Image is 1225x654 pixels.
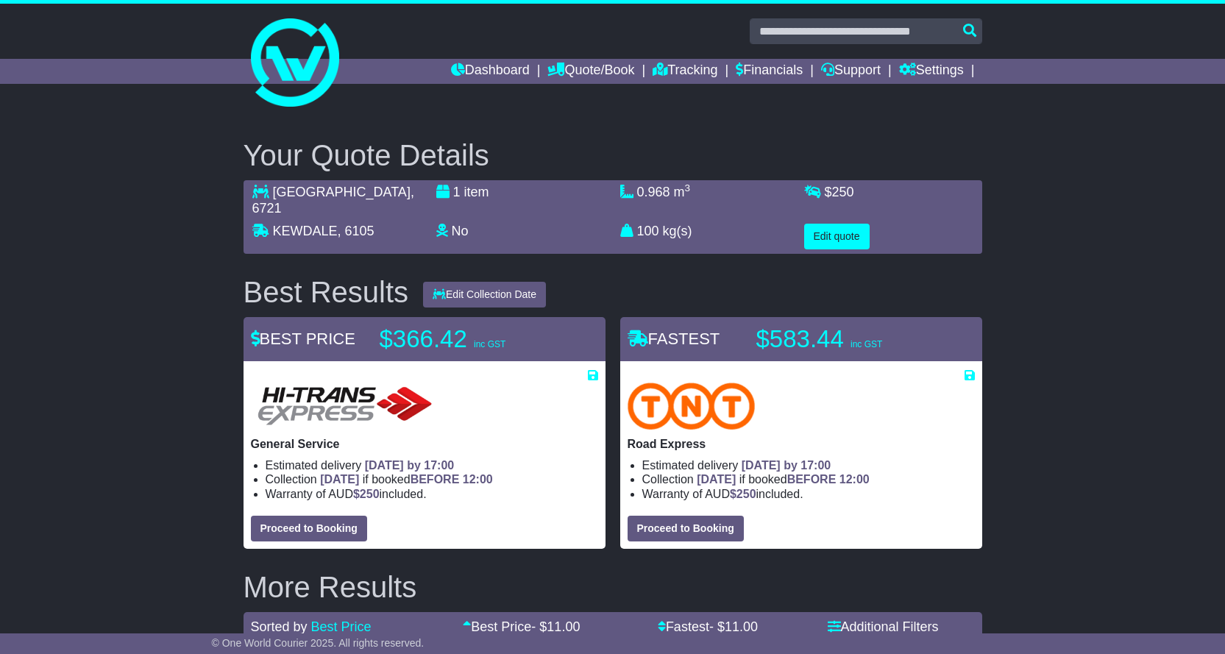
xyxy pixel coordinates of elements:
span: KEWDALE [273,224,338,238]
li: Collection [642,472,975,486]
img: TNT Domestic: Road Express [628,383,756,430]
a: Quote/Book [547,59,634,84]
span: [DATE] [320,473,359,486]
h2: More Results [244,571,982,603]
span: 0.968 [637,185,670,199]
span: 250 [360,488,380,500]
button: Proceed to Booking [628,516,744,541]
span: 11.00 [725,619,758,634]
span: BEST PRICE [251,330,355,348]
button: Proceed to Booking [251,516,367,541]
span: 250 [736,488,756,500]
li: Warranty of AUD included. [642,487,975,501]
span: $ [730,488,756,500]
p: $583.44 [756,324,940,354]
span: 12:00 [839,473,870,486]
a: Settings [899,59,964,84]
div: Best Results [236,276,416,308]
h2: Your Quote Details [244,139,982,171]
a: Financials [736,59,803,84]
p: $366.42 [380,324,564,354]
span: BEFORE [787,473,837,486]
a: Fastest- $11.00 [658,619,758,634]
a: Tracking [653,59,717,84]
span: kg(s) [663,224,692,238]
span: 250 [832,185,854,199]
span: No [452,224,469,238]
span: 1 [453,185,461,199]
p: General Service [251,437,598,451]
sup: 3 [685,182,691,193]
span: $ [353,488,380,500]
p: Road Express [628,437,975,451]
span: © One World Courier 2025. All rights reserved. [212,637,425,649]
li: Warranty of AUD included. [266,487,598,501]
a: Dashboard [451,59,530,84]
span: [DATE] by 17:00 [365,459,455,472]
a: Additional Filters [828,619,939,634]
span: if booked [697,473,869,486]
span: 12:00 [463,473,493,486]
span: BEFORE [411,473,460,486]
button: Edit Collection Date [423,282,546,308]
span: Sorted by [251,619,308,634]
span: item [464,185,489,199]
span: - $ [531,619,580,634]
span: $ [825,185,854,199]
span: [DATE] by 17:00 [742,459,831,472]
span: 11.00 [547,619,580,634]
img: HiTrans: General Service [251,383,439,430]
span: m [674,185,691,199]
a: Support [821,59,881,84]
span: if booked [320,473,492,486]
span: , 6105 [338,224,374,238]
li: Collection [266,472,598,486]
li: Estimated delivery [266,458,598,472]
span: FASTEST [628,330,720,348]
span: [GEOGRAPHIC_DATA] [273,185,411,199]
span: inc GST [851,339,882,349]
span: [DATE] [697,473,736,486]
button: Edit quote [804,224,870,249]
span: , 6721 [252,185,414,216]
span: inc GST [474,339,505,349]
a: Best Price [311,619,372,634]
span: 100 [637,224,659,238]
li: Estimated delivery [642,458,975,472]
a: Best Price- $11.00 [463,619,580,634]
span: - $ [709,619,758,634]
